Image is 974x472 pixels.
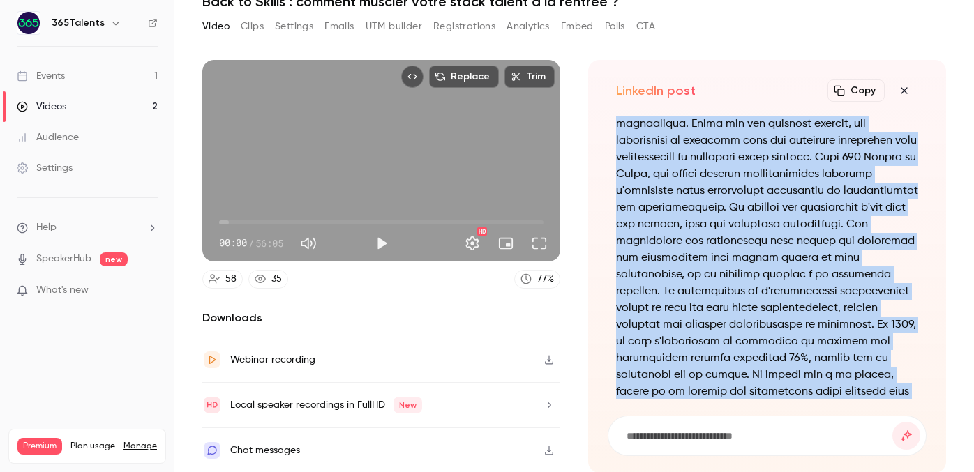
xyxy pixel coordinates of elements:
div: 77 % [537,272,554,287]
span: / [248,236,254,250]
button: Mute [294,229,322,257]
span: 00:00 [219,236,247,250]
li: help-dropdown-opener [17,220,158,235]
button: CTA [636,15,655,38]
button: Video [202,15,230,38]
button: Copy [827,79,885,102]
button: Trim [504,66,555,88]
div: Webinar recording [230,351,315,368]
div: 35 [271,272,282,287]
button: Analytics [507,15,550,38]
div: Audience [17,130,79,144]
div: HD [477,227,487,236]
button: UTM builder [366,15,422,38]
div: Chat messages [230,442,300,459]
button: Settings [275,15,313,38]
span: Premium [17,438,62,455]
a: 35 [248,270,288,289]
a: Manage [123,441,157,452]
a: 77% [514,270,560,289]
span: new [100,252,128,266]
a: SpeakerHub [36,252,91,266]
img: 365Talents [17,12,40,34]
div: 58 [225,272,237,287]
button: Embed [561,15,594,38]
div: Local speaker recordings in FullHD [230,397,422,413]
p: Lo ipsumdo sit am, co adip elit, se doeiu temporinc utl etd magnaaliqua. Enima min ven quisnost e... [616,99,918,434]
div: Videos [17,100,66,114]
h2: Downloads [202,310,560,326]
span: New [394,397,422,413]
button: Clips [241,15,264,38]
span: Plan usage [70,441,115,452]
button: Turn on miniplayer [492,229,520,257]
button: Full screen [525,229,553,257]
span: Help [36,220,57,235]
div: 00:00 [219,236,283,250]
h6: 365Talents [52,16,105,30]
button: Settings [458,229,486,257]
button: Registrations [433,15,495,38]
button: Play [368,229,396,257]
button: Polls [605,15,625,38]
div: Settings [17,161,73,175]
iframe: Noticeable Trigger [141,284,158,297]
button: Emails [324,15,354,38]
button: Embed video [401,66,424,88]
span: What's new [36,283,89,298]
a: 58 [202,270,243,289]
span: 56:05 [255,236,283,250]
div: Events [17,69,65,83]
button: Replace [429,66,499,88]
h2: LinkedIn post [616,82,696,99]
